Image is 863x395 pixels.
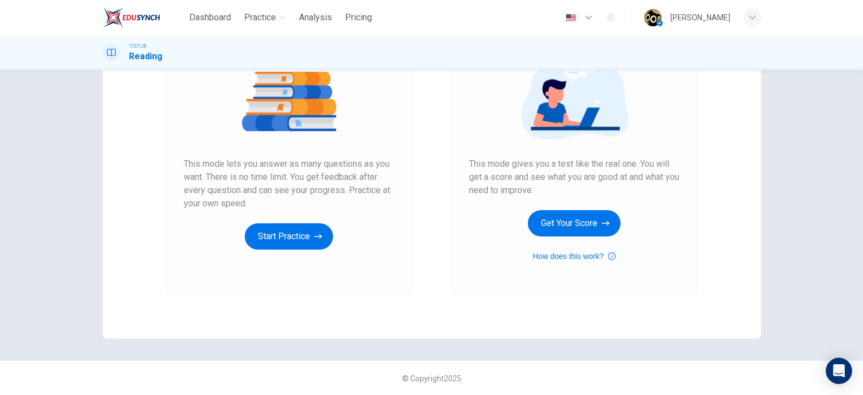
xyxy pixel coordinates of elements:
[299,11,332,24] span: Analysis
[295,8,336,27] button: Analysis
[533,250,616,263] button: How does this work?
[564,14,578,22] img: en
[103,7,160,29] img: EduSynch logo
[129,50,162,63] h1: Reading
[244,11,276,24] span: Practice
[129,42,146,50] span: TOEFL®
[184,157,394,210] span: This mode lets you answer as many questions as you want. There is no time limit. You get feedback...
[402,374,461,383] span: © Copyright 2025
[245,223,333,250] button: Start Practice
[185,8,235,27] button: Dashboard
[345,11,372,24] span: Pricing
[469,157,680,197] span: This mode gives you a test like the real one. You will get a score and see what you are good at a...
[670,11,730,24] div: [PERSON_NAME]
[644,9,662,26] img: Profile picture
[189,11,231,24] span: Dashboard
[341,8,376,27] button: Pricing
[240,8,290,27] button: Practice
[826,358,852,384] div: Open Intercom Messenger
[528,210,621,236] button: Get Your Score
[103,7,185,29] a: EduSynch logo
